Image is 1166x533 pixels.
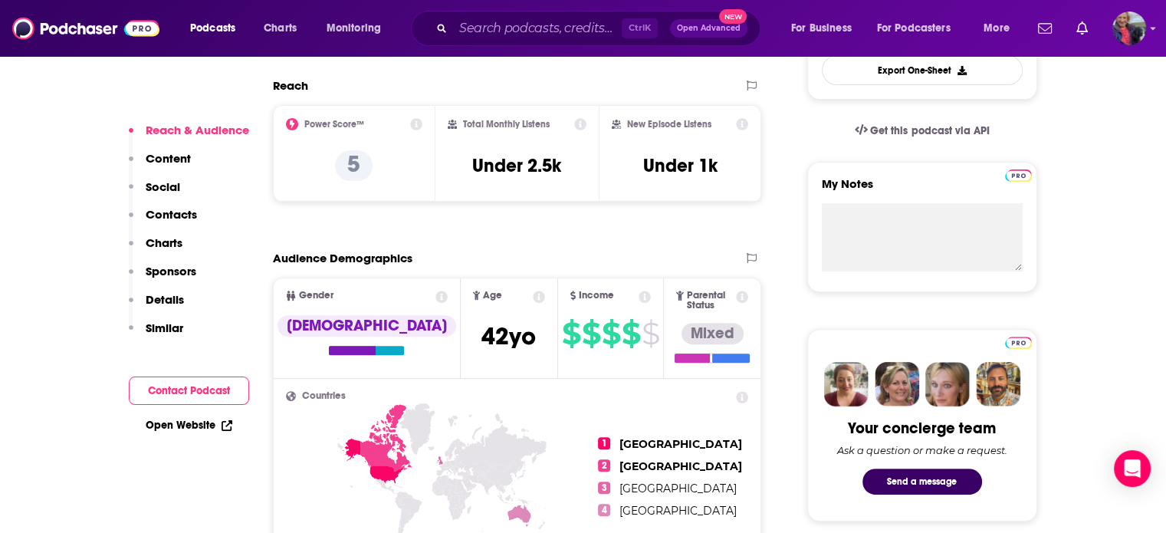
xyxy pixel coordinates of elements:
p: Reach & Audience [146,123,249,137]
span: Gender [299,291,333,301]
a: Show notifications dropdown [1070,15,1094,41]
a: Open Website [146,419,232,432]
span: Charts [264,18,297,39]
img: Jules Profile [925,362,970,406]
span: [GEOGRAPHIC_DATA] [619,504,737,518]
span: Get this podcast via API [870,124,989,137]
span: Parental Status [687,291,734,311]
span: Open Advanced [677,25,741,32]
button: Export One-Sheet [822,55,1023,85]
div: Ask a question or make a request. [837,444,1007,456]
img: User Profile [1112,12,1146,45]
img: Podchaser Pro [1005,337,1032,349]
input: Search podcasts, credits, & more... [453,16,622,41]
button: Send a message [862,469,982,495]
span: 2 [598,459,610,472]
a: Show notifications dropdown [1032,15,1058,41]
span: [GEOGRAPHIC_DATA] [619,437,742,451]
span: For Business [791,18,852,39]
img: Podchaser - Follow, Share and Rate Podcasts [12,14,159,43]
div: Open Intercom Messenger [1114,450,1151,487]
p: 5 [335,150,373,181]
span: 1 [598,437,610,449]
span: $ [602,321,620,346]
p: Contacts [146,207,197,222]
button: Show profile menu [1112,12,1146,45]
span: Ctrl K [622,18,658,38]
h2: Power Score™ [304,119,364,130]
span: $ [622,321,640,346]
button: Social [129,179,180,208]
span: Countries [302,391,346,401]
label: My Notes [822,176,1023,203]
p: Charts [146,235,182,250]
span: $ [562,321,580,346]
p: Social [146,179,180,194]
button: Open AdvancedNew [670,19,747,38]
button: open menu [316,16,401,41]
button: Contacts [129,207,197,235]
a: Charts [254,16,306,41]
button: open menu [867,16,973,41]
span: [GEOGRAPHIC_DATA] [619,459,742,473]
a: Get this podcast via API [842,112,1002,150]
span: 42 yo [481,321,536,351]
h3: Under 1k [643,154,718,177]
span: 4 [598,504,610,516]
p: Similar [146,321,183,335]
span: $ [582,321,600,346]
button: Sponsors [129,264,196,292]
h2: Audience Demographics [273,251,412,265]
span: For Podcasters [877,18,951,39]
button: Content [129,151,191,179]
div: [DEMOGRAPHIC_DATA] [278,315,456,337]
button: open menu [973,16,1029,41]
span: [GEOGRAPHIC_DATA] [619,482,737,495]
button: Charts [129,235,182,264]
button: Contact Podcast [129,377,249,405]
div: Your concierge team [848,419,996,438]
p: Details [146,292,184,307]
span: Income [579,291,614,301]
h2: Total Monthly Listens [463,119,550,130]
span: Monitoring [327,18,381,39]
img: Barbara Profile [875,362,919,406]
span: 3 [598,482,610,494]
a: Pro website [1005,334,1032,349]
p: Content [146,151,191,166]
div: Search podcasts, credits, & more... [425,11,775,46]
span: $ [642,321,659,346]
span: Age [483,291,502,301]
h2: Reach [273,78,308,93]
button: Similar [129,321,183,349]
a: Pro website [1005,167,1032,182]
span: Logged in as KateFT [1112,12,1146,45]
p: Sponsors [146,264,196,278]
button: Reach & Audience [129,123,249,151]
img: Podchaser Pro [1005,169,1032,182]
img: Sydney Profile [824,362,869,406]
button: open menu [179,16,255,41]
button: Details [129,292,184,321]
h2: New Episode Listens [627,119,711,130]
div: Mixed [682,323,744,344]
span: New [719,9,747,24]
span: More [984,18,1010,39]
img: Jon Profile [976,362,1020,406]
h3: Under 2.5k [472,154,561,177]
button: open menu [780,16,871,41]
span: Podcasts [190,18,235,39]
